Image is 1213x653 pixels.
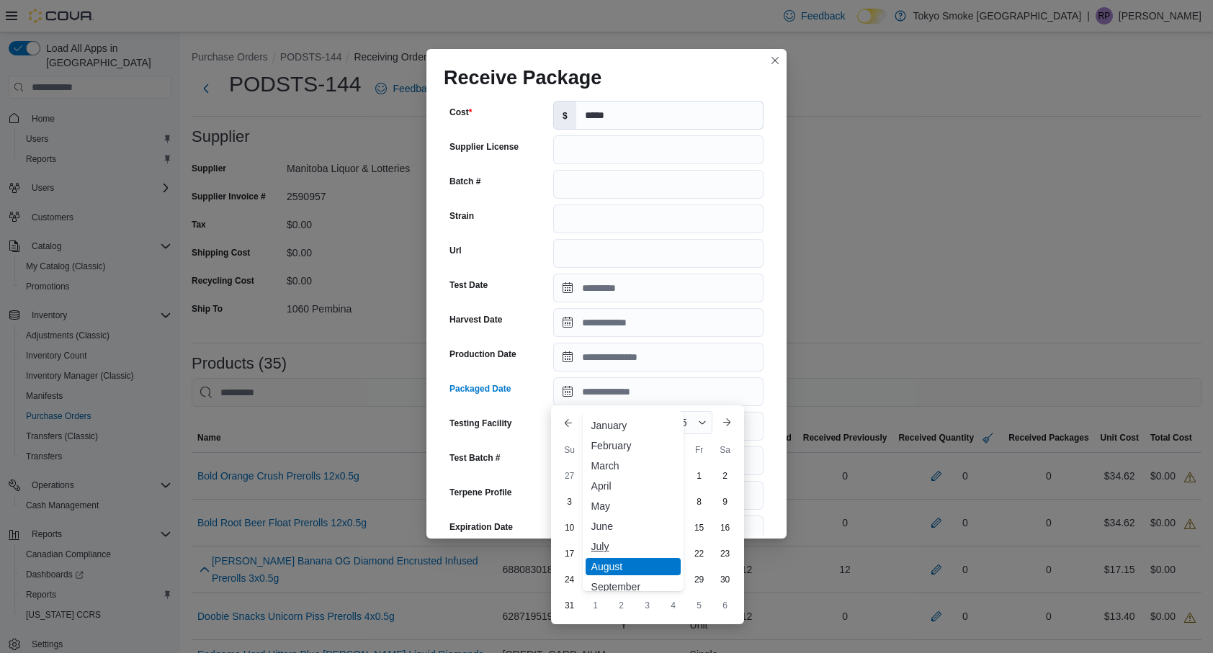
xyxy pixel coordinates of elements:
div: July [586,538,681,555]
div: Su [558,438,581,461]
div: June [586,518,681,535]
label: Test Batch # [449,452,500,464]
div: April [586,477,681,495]
div: day-3 [636,594,659,617]
label: Production Date [449,348,516,360]
div: September [586,578,681,595]
button: Next month [715,411,738,434]
input: Press the down key to open a popover containing a calendar. [553,343,764,371]
label: Testing Facility [449,418,511,429]
label: Expiration Date [449,521,513,533]
div: day-31 [558,594,581,617]
div: day-5 [688,594,711,617]
div: day-1 [688,464,711,487]
div: day-8 [688,490,711,513]
input: Press the down key to open a popover containing a calendar. [553,274,764,302]
label: Cost [449,107,472,118]
div: day-3 [558,490,581,513]
div: March [586,457,681,474]
div: day-27 [558,464,581,487]
div: day-16 [714,516,737,539]
label: Url [449,245,462,256]
label: $ [554,102,576,129]
div: January [586,417,681,434]
div: day-24 [558,568,581,591]
input: Press the down key to enter a popover containing a calendar. Press the escape key to close the po... [553,377,764,406]
div: day-22 [688,542,711,565]
div: Button. Open the year selector. 2025 is currently selected. [658,411,712,434]
div: day-6 [714,594,737,617]
label: Strain [449,210,474,222]
div: day-15 [688,516,711,539]
button: Previous Month [557,411,580,434]
div: day-9 [714,490,737,513]
button: Closes this modal window [766,52,784,69]
label: Harvest Date [449,314,502,325]
label: Packaged Date [449,383,511,395]
div: day-2 [714,464,737,487]
div: day-29 [688,568,711,591]
label: Batch # [449,176,480,187]
div: day-23 [714,542,737,565]
div: day-1 [584,594,607,617]
div: Fr [688,438,711,461]
div: Sa [714,438,737,461]
div: day-30 [714,568,737,591]
div: August, 2025 [557,463,738,618]
label: Terpene Profile [449,487,511,498]
div: day-4 [662,594,685,617]
label: Supplier License [449,141,519,153]
div: day-10 [558,516,581,539]
div: February [586,437,681,454]
input: Press the down key to open a popover containing a calendar. [553,308,764,337]
div: day-2 [610,594,633,617]
div: May [586,497,681,515]
label: Test Date [449,279,488,291]
div: day-17 [558,542,581,565]
h1: Receive Package [444,66,601,89]
div: August [586,558,681,575]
